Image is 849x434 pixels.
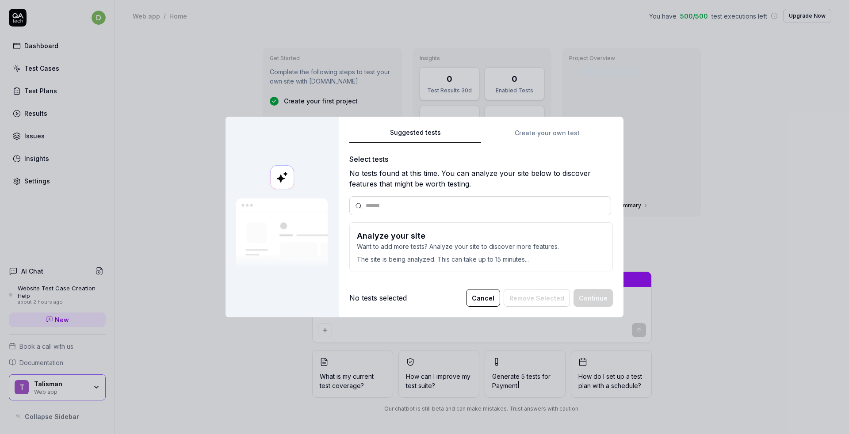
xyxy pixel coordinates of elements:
[349,154,613,164] div: Select tests
[357,230,605,242] h3: Analyze your site
[481,127,613,143] button: Create your own test
[349,168,613,189] div: No tests found at this time. You can analyze your site below to discover features that might be w...
[236,198,328,269] img: Our AI scans your site and suggests things to test
[357,242,605,251] p: Want to add more tests? Analyze your site to discover more features.
[466,289,500,307] button: Cancel
[574,289,613,307] button: Continue
[349,127,481,143] button: Suggested tests
[349,293,407,303] div: No tests selected
[504,289,570,307] button: Remove Selected
[357,251,605,264] p: The site is being analyzed. This can take up to 15 minutes...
